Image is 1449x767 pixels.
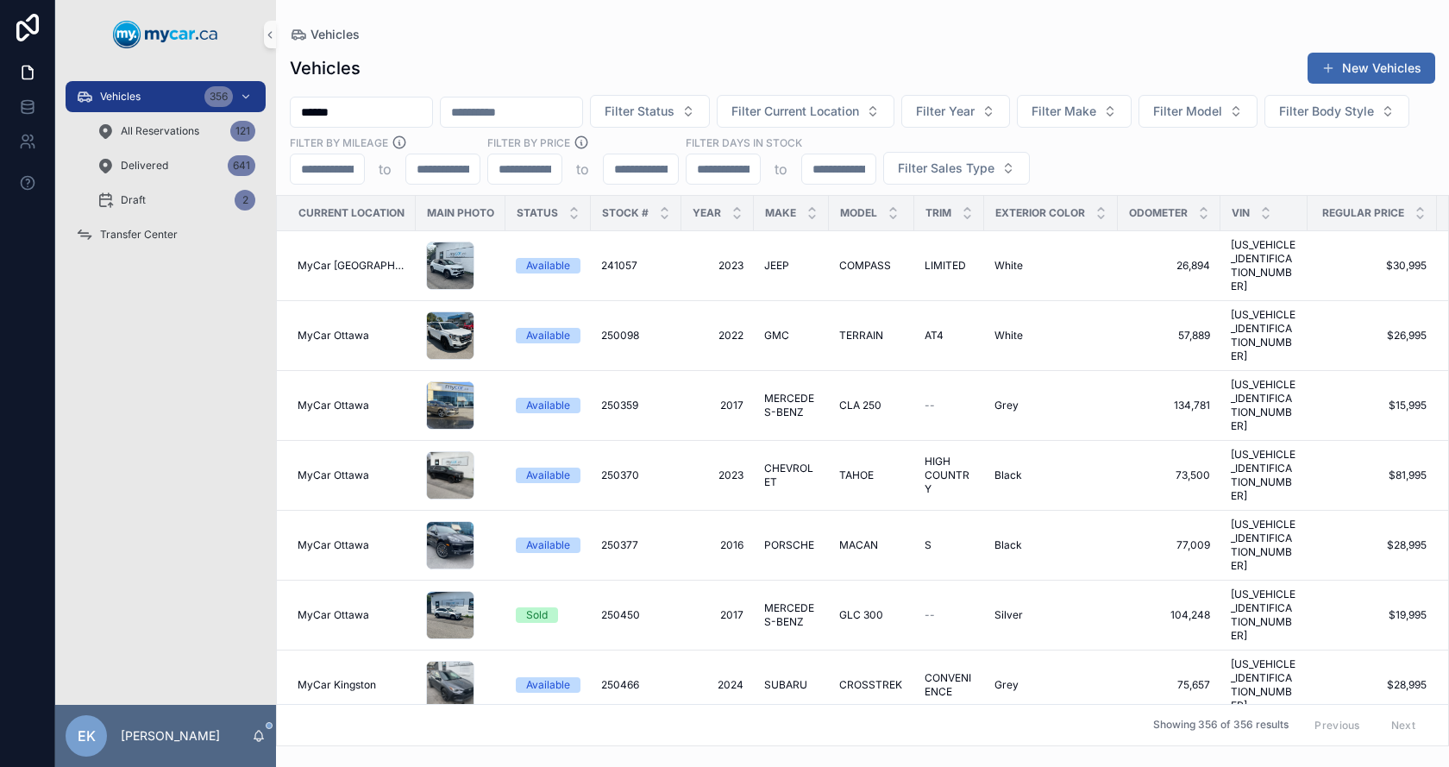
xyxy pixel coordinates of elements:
[764,329,819,343] a: GMC
[1128,538,1210,552] span: 77,009
[1128,399,1210,412] a: 134,781
[516,258,580,273] a: Available
[1231,657,1297,713] a: [US_VEHICLE_IDENTIFICATION_NUMBER]
[731,103,859,120] span: Filter Current Location
[925,538,931,552] span: S
[717,95,894,128] button: Select Button
[601,399,671,412] a: 250359
[298,538,369,552] span: MyCar Ottawa
[1128,329,1210,343] a: 57,889
[66,219,266,250] a: Transfer Center
[526,328,570,343] div: Available
[994,399,1107,412] a: Grey
[235,190,255,211] div: 2
[839,608,883,622] span: GLC 300
[839,259,891,273] span: COMPASS
[925,455,974,496] a: HIGH COUNTRY
[1231,378,1297,433] span: [US_VEHICLE_IDENTIFICATION_NUMBER]
[204,86,233,107] div: 356
[775,159,787,179] p: to
[298,468,369,482] span: MyCar Ottawa
[298,608,369,622] span: MyCar Ottawa
[1231,518,1297,573] a: [US_VEHICLE_IDENTIFICATION_NUMBER]
[692,608,743,622] a: 2017
[230,121,255,141] div: 121
[692,399,743,412] span: 2017
[298,329,369,343] span: MyCar Ottawa
[298,259,405,273] a: MyCar [GEOGRAPHIC_DATA]
[78,726,96,746] span: EK
[916,103,975,120] span: Filter Year
[601,259,671,273] a: 241057
[427,206,494,220] span: Main Photo
[764,678,807,692] span: SUBARU
[601,678,671,692] a: 250466
[298,608,405,622] a: MyCar Ottawa
[686,135,802,150] label: Filter Days In Stock
[839,678,902,692] span: CROSSTREK
[839,538,878,552] span: MACAN
[994,468,1022,482] span: Black
[764,538,814,552] span: PORSCHE
[1318,678,1427,692] a: $28,995
[379,159,392,179] p: to
[925,671,974,699] a: CONVENIENCE
[764,392,819,419] a: MERCEDES-BENZ
[994,538,1022,552] span: Black
[764,259,789,273] span: JEEP
[1318,608,1427,622] span: $19,995
[839,399,881,412] span: CLA 250
[692,259,743,273] a: 2023
[298,329,405,343] a: MyCar Ottawa
[1318,329,1427,343] a: $26,995
[228,155,255,176] div: 641
[764,678,819,692] a: SUBARU
[516,607,580,623] a: Sold
[298,399,405,412] a: MyCar Ottawa
[925,538,974,552] a: S
[576,159,589,179] p: to
[994,538,1107,552] a: Black
[1153,719,1289,732] span: Showing 356 of 356 results
[121,124,199,138] span: All Reservations
[994,468,1107,482] a: Black
[516,468,580,483] a: Available
[764,462,819,489] a: CHEVROLET
[925,206,951,220] span: Trim
[839,259,904,273] a: COMPASS
[901,95,1010,128] button: Select Button
[1128,468,1210,482] a: 73,500
[526,258,570,273] div: Available
[692,678,743,692] span: 2024
[1318,468,1427,482] a: $81,995
[298,678,405,692] a: MyCar Kingston
[298,399,369,412] span: MyCar Ottawa
[310,26,360,43] span: Vehicles
[692,538,743,552] span: 2016
[839,608,904,622] a: GLC 300
[516,538,580,553] a: Available
[764,259,819,273] a: JEEP
[517,206,558,220] span: Status
[1231,448,1297,503] span: [US_VEHICLE_IDENTIFICATION_NUMBER]
[764,601,819,629] a: MERCEDES-BENZ
[692,468,743,482] span: 2023
[839,399,904,412] a: CLA 250
[1231,308,1297,363] span: [US_VEHICLE_IDENTIFICATION_NUMBER]
[1318,399,1427,412] span: $15,995
[298,468,405,482] a: MyCar Ottawa
[693,206,721,220] span: Year
[516,398,580,413] a: Available
[898,160,994,177] span: Filter Sales Type
[1318,259,1427,273] a: $30,995
[290,26,360,43] a: Vehicles
[925,329,974,343] a: AT4
[1128,678,1210,692] span: 75,657
[925,608,974,622] a: --
[298,678,376,692] span: MyCar Kingston
[113,21,218,48] img: App logo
